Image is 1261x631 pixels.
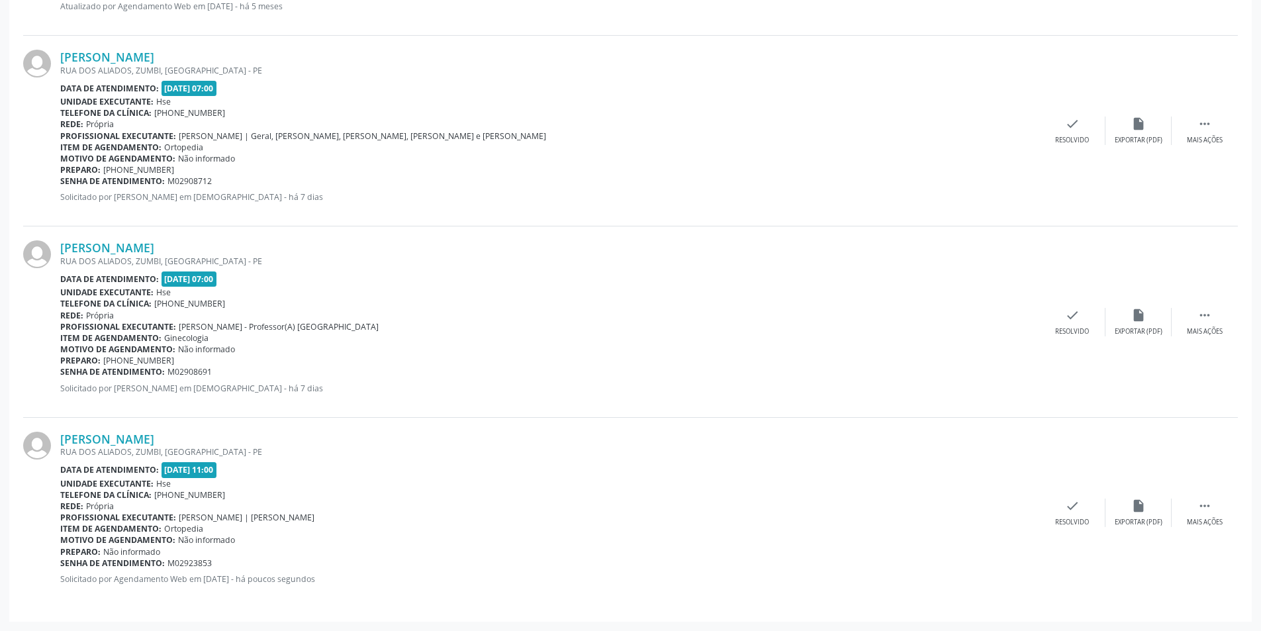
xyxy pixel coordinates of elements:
div: Exportar (PDF) [1115,136,1162,145]
b: Profissional executante: [60,321,176,332]
b: Data de atendimento: [60,273,159,285]
img: img [23,240,51,268]
span: [PHONE_NUMBER] [103,164,174,175]
div: Exportar (PDF) [1115,518,1162,527]
div: Mais ações [1187,518,1223,527]
span: [PHONE_NUMBER] [154,298,225,309]
span: M02923853 [167,558,212,569]
i: check [1065,117,1080,131]
p: Solicitado por [PERSON_NAME] em [DEMOGRAPHIC_DATA] - há 7 dias [60,191,1039,203]
b: Profissional executante: [60,130,176,142]
b: Rede: [60,310,83,321]
b: Preparo: [60,546,101,558]
span: [DATE] 07:00 [162,271,217,287]
a: [PERSON_NAME] [60,50,154,64]
b: Senha de atendimento: [60,175,165,187]
span: Hse [156,478,171,489]
b: Telefone da clínica: [60,107,152,119]
b: Unidade executante: [60,478,154,489]
span: Não informado [178,344,235,355]
b: Preparo: [60,355,101,366]
p: Solicitado por Agendamento Web em [DATE] - há poucos segundos [60,573,1039,585]
span: Ortopedia [164,142,203,153]
span: Própria [86,501,114,512]
b: Senha de atendimento: [60,558,165,569]
b: Preparo: [60,164,101,175]
a: [PERSON_NAME] [60,432,154,446]
span: [DATE] 11:00 [162,462,217,477]
span: [PHONE_NUMBER] [154,489,225,501]
span: Hse [156,287,171,298]
span: Própria [86,119,114,130]
i:  [1197,499,1212,513]
b: Rede: [60,119,83,130]
span: M02908712 [167,175,212,187]
span: Ginecologia [164,332,209,344]
b: Unidade executante: [60,287,154,298]
b: Motivo de agendamento: [60,153,175,164]
i: check [1065,308,1080,322]
b: Data de atendimento: [60,83,159,94]
i: insert_drive_file [1131,117,1146,131]
span: Própria [86,310,114,321]
img: img [23,50,51,77]
i: insert_drive_file [1131,499,1146,513]
span: Não informado [178,153,235,164]
div: Resolvido [1055,327,1089,336]
span: [PERSON_NAME] - Professor(A) [GEOGRAPHIC_DATA] [179,321,379,332]
b: Rede: [60,501,83,512]
b: Motivo de agendamento: [60,344,175,355]
b: Telefone da clínica: [60,489,152,501]
i: check [1065,499,1080,513]
div: Resolvido [1055,136,1089,145]
b: Item de agendamento: [60,523,162,534]
b: Profissional executante: [60,512,176,523]
span: Não informado [103,546,160,558]
span: Hse [156,96,171,107]
div: Resolvido [1055,518,1089,527]
span: [PHONE_NUMBER] [154,107,225,119]
img: img [23,432,51,460]
div: Mais ações [1187,136,1223,145]
i: insert_drive_file [1131,308,1146,322]
i:  [1197,117,1212,131]
span: [PERSON_NAME] | [PERSON_NAME] [179,512,314,523]
b: Data de atendimento: [60,464,159,475]
p: Solicitado por [PERSON_NAME] em [DEMOGRAPHIC_DATA] - há 7 dias [60,383,1039,394]
div: RUA DOS ALIADOS, ZUMBI, [GEOGRAPHIC_DATA] - PE [60,256,1039,267]
span: [DATE] 07:00 [162,81,217,96]
span: M02908691 [167,366,212,377]
span: [PHONE_NUMBER] [103,355,174,366]
div: RUA DOS ALIADOS, ZUMBI, [GEOGRAPHIC_DATA] - PE [60,65,1039,76]
b: Item de agendamento: [60,332,162,344]
span: Não informado [178,534,235,546]
div: Mais ações [1187,327,1223,336]
i:  [1197,308,1212,322]
b: Motivo de agendamento: [60,534,175,546]
div: RUA DOS ALIADOS, ZUMBI, [GEOGRAPHIC_DATA] - PE [60,446,1039,458]
div: Exportar (PDF) [1115,327,1162,336]
b: Telefone da clínica: [60,298,152,309]
b: Unidade executante: [60,96,154,107]
span: [PERSON_NAME] | Geral, [PERSON_NAME], [PERSON_NAME], [PERSON_NAME] e [PERSON_NAME] [179,130,546,142]
b: Senha de atendimento: [60,366,165,377]
span: Ortopedia [164,523,203,534]
a: [PERSON_NAME] [60,240,154,255]
b: Item de agendamento: [60,142,162,153]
